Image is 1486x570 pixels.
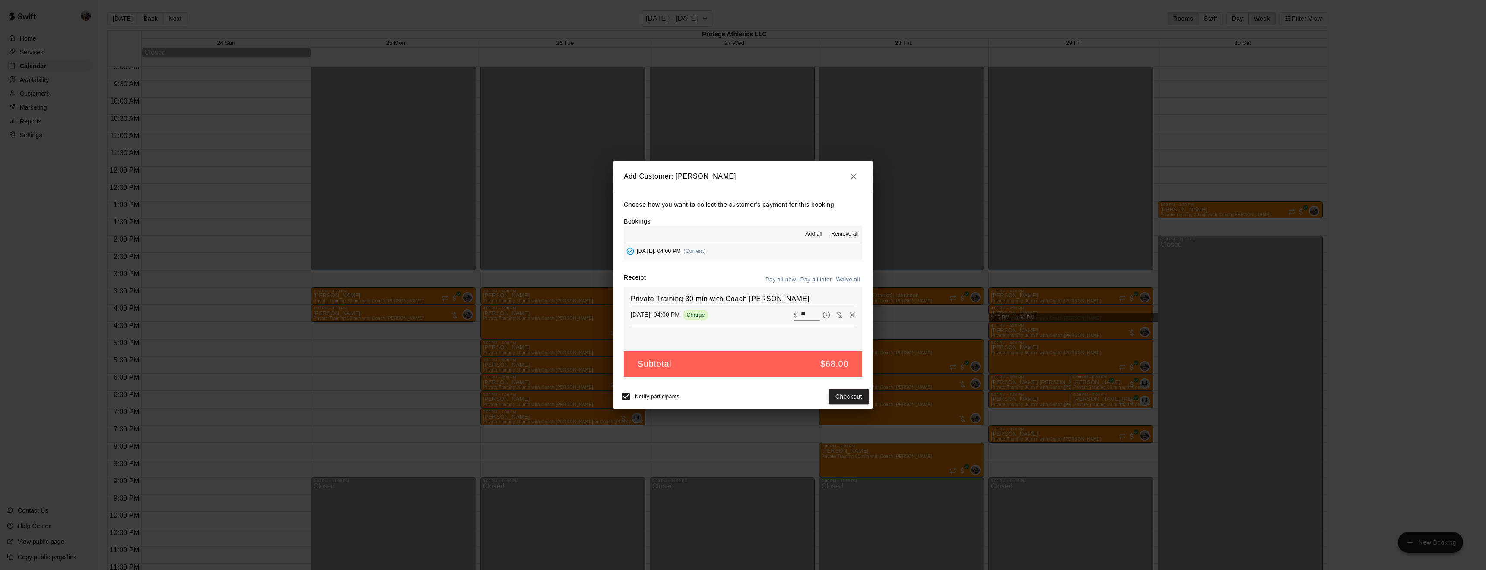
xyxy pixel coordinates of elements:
span: Charge [683,312,708,318]
button: Checkout [829,389,869,405]
span: [DATE]: 04:00 PM [637,248,681,254]
button: Add all [800,227,828,241]
h2: Add Customer: [PERSON_NAME] [613,161,873,192]
button: Waive all [834,273,862,287]
button: Added - Collect Payment [624,245,637,258]
h5: $68.00 [820,358,848,370]
p: Choose how you want to collect the customer's payment for this booking [624,199,862,210]
span: Remove all [831,230,859,239]
span: Add all [805,230,822,239]
h6: Private Training 30 min with Coach [PERSON_NAME] [631,293,855,305]
span: Waive payment [833,311,846,318]
label: Bookings [624,218,651,225]
span: Notify participants [635,394,679,400]
button: Added - Collect Payment[DATE]: 04:00 PM(Current) [624,243,862,259]
h5: Subtotal [638,358,671,370]
button: Remove all [828,227,862,241]
span: (Current) [683,248,706,254]
p: $ [794,311,797,319]
label: Receipt [624,273,646,287]
button: Remove [846,309,859,321]
span: Pay later [820,311,833,318]
button: Pay all later [798,273,834,287]
button: Pay all now [763,273,798,287]
p: [DATE]: 04:00 PM [631,310,680,319]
